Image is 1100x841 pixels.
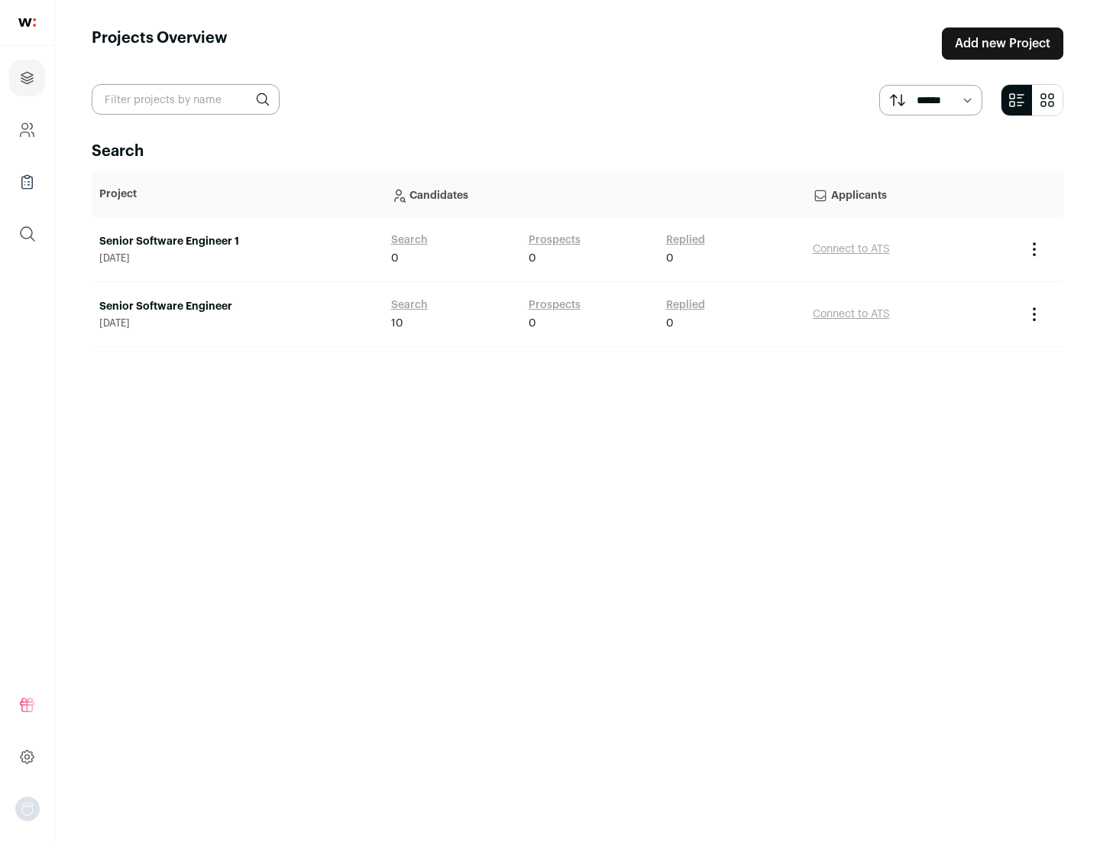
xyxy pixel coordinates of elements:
[942,28,1063,60] a: Add new Project
[92,28,228,60] h1: Projects Overview
[99,234,376,249] a: Senior Software Engineer 1
[813,179,1010,209] p: Applicants
[9,164,45,200] a: Company Lists
[18,18,36,27] img: wellfound-shorthand-0d5821cbd27db2630d0214b213865d53afaa358527fdda9d0ea32b1df1b89c2c.svg
[813,309,890,320] a: Connect to ATS
[9,60,45,96] a: Projects
[529,316,536,331] span: 0
[391,232,428,248] a: Search
[99,317,376,330] span: [DATE]
[529,297,581,313] a: Prospects
[15,797,40,821] img: nopic.png
[1025,240,1043,258] button: Project Actions
[1025,305,1043,323] button: Project Actions
[92,84,280,115] input: Filter projects by name
[99,187,376,202] p: Project
[391,179,797,209] p: Candidates
[529,232,581,248] a: Prospects
[666,297,705,313] a: Replied
[99,252,376,265] span: [DATE]
[391,297,428,313] a: Search
[666,251,674,266] span: 0
[529,251,536,266] span: 0
[92,141,1063,162] h2: Search
[15,797,40,821] button: Open dropdown
[391,316,403,331] span: 10
[666,316,674,331] span: 0
[666,232,705,248] a: Replied
[813,244,890,255] a: Connect to ATS
[9,112,45,148] a: Company and ATS Settings
[99,299,376,314] a: Senior Software Engineer
[391,251,399,266] span: 0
